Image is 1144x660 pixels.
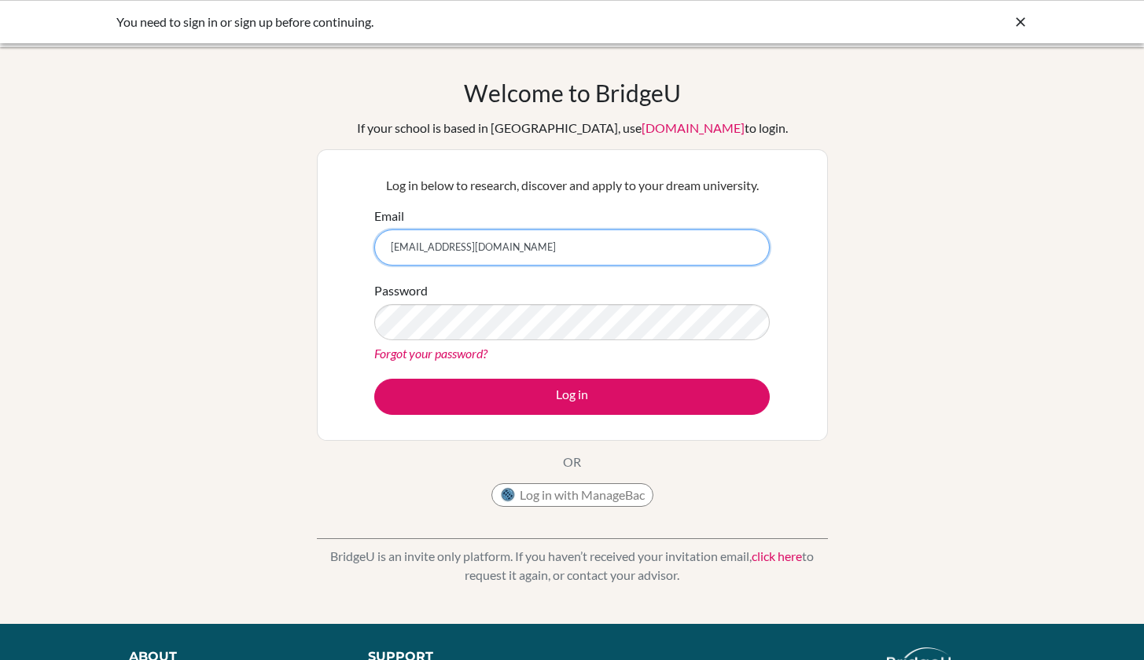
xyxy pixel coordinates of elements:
a: Forgot your password? [374,346,487,361]
label: Email [374,207,404,225]
label: Password [374,281,428,300]
div: You need to sign in or sign up before continuing. [116,13,793,31]
p: Log in below to research, discover and apply to your dream university. [374,176,770,195]
button: Log in [374,379,770,415]
button: Log in with ManageBac [491,483,653,507]
h1: Welcome to BridgeU [464,79,681,107]
p: OR [563,453,581,471]
p: BridgeU is an invite only platform. If you haven’t received your invitation email, to request it ... [317,547,828,585]
a: [DOMAIN_NAME] [642,120,745,135]
a: click here [752,548,802,563]
div: If your school is based in [GEOGRAPHIC_DATA], use to login. [357,119,788,137]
